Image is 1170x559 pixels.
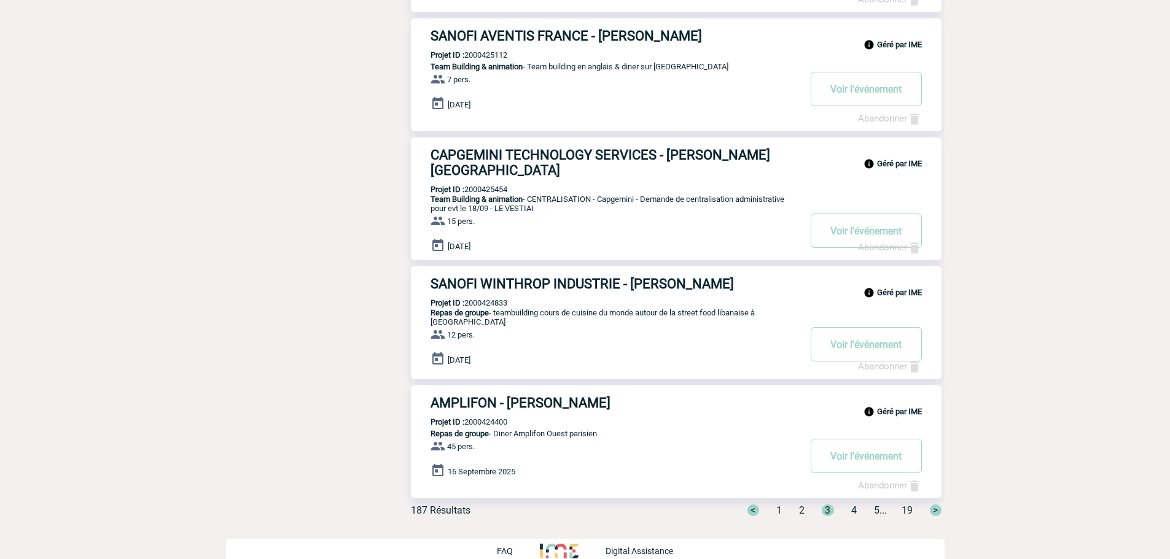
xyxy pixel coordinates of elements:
[431,62,523,71] span: Team Building & animation
[858,480,922,491] a: Abandonner
[411,147,942,178] a: CAPGEMINI TECHNOLOGY SERVICES - [PERSON_NAME][GEOGRAPHIC_DATA]
[431,185,464,194] b: Projet ID :
[411,308,799,326] p: - teambuilding cours de cuisine du monde autour de la street food libanaise à [GEOGRAPHIC_DATA]
[448,355,470,364] span: [DATE]
[411,395,942,411] a: AMPLIFON - [PERSON_NAME]
[448,467,515,476] span: 16 Septembre 2025
[411,276,942,291] a: SANOFI WINTHROP INDUSTRIE - [PERSON_NAME]
[874,504,879,516] span: 5
[447,442,475,451] span: 45 pers.
[747,504,759,516] span: <
[431,395,799,411] h3: AMPLIFON - [PERSON_NAME]
[864,39,875,50] img: info_black_24dp.svg
[811,214,922,248] button: Voir l'événement
[447,217,475,226] span: 15 pers.
[447,330,475,339] span: 12 pers.
[431,276,799,291] h3: SANOFI WINTHROP INDUSTRIE - [PERSON_NAME]
[411,195,799,213] p: - CENTRALISATION - Capgemini - Demande de centralisation administrative pour evt le 18/09 - LE VE...
[431,417,464,426] b: Projet ID :
[733,504,942,516] div: ...
[822,504,834,516] span: 3
[497,546,513,556] p: FAQ
[811,72,922,106] button: Voir l'événement
[858,242,922,253] a: Abandonner
[902,504,913,516] span: 19
[448,100,470,109] span: [DATE]
[447,75,470,84] span: 7 pers.
[411,28,942,44] a: SANOFI AVENTIS FRANCE - [PERSON_NAME]
[411,417,507,426] p: 2000424400
[431,195,523,204] span: Team Building & animation
[864,287,875,298] img: info_black_24dp.svg
[776,504,782,516] span: 1
[431,429,489,438] span: Repas de groupe
[431,308,489,317] span: Repas de groupe
[497,544,540,556] a: FAQ
[411,62,799,71] p: - Team building en anglais & diner sur [GEOGRAPHIC_DATA]
[877,407,922,416] b: Géré par IME
[811,439,922,473] button: Voir l'événement
[431,298,464,307] b: Projet ID :
[877,159,922,168] b: Géré par IME
[811,327,922,361] button: Voir l'événement
[864,158,875,169] img: info_black_24dp.svg
[411,185,507,194] p: 2000425454
[411,504,470,516] div: 187 Résultats
[606,546,673,556] p: Digital Assistance
[411,429,799,438] p: - Diner Amplifon Ouest parisien
[448,242,470,251] span: [DATE]
[858,113,922,124] a: Abandonner
[877,40,922,49] b: Géré par IME
[431,28,799,44] h3: SANOFI AVENTIS FRANCE - [PERSON_NAME]
[431,147,799,178] h3: CAPGEMINI TECHNOLOGY SERVICES - [PERSON_NAME][GEOGRAPHIC_DATA]
[877,288,922,297] b: Géré par IME
[540,544,578,558] img: http://www.idealmeetingsevents.fr/
[858,361,922,372] a: Abandonner
[431,50,464,60] b: Projet ID :
[864,406,875,417] img: info_black_24dp.svg
[799,504,805,516] span: 2
[930,504,942,516] span: >
[851,504,857,516] span: 4
[411,298,507,307] p: 2000424833
[411,50,507,60] p: 2000425112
